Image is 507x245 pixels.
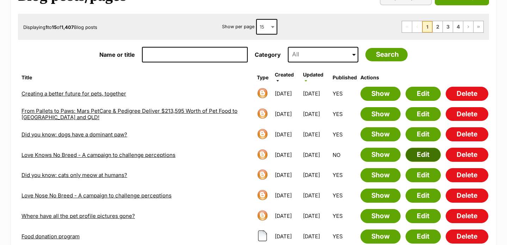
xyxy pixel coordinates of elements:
a: Edit [406,209,441,223]
td: NO [330,145,360,165]
strong: 1,407 [61,24,74,30]
a: Show [360,87,401,101]
td: [DATE] [300,104,329,124]
a: Delete [446,189,488,203]
td: YES [330,206,360,226]
a: Show [360,229,401,244]
a: Show [360,189,401,203]
a: Edit [406,148,441,162]
td: [DATE] [300,186,329,206]
span: First page [402,21,412,32]
a: Edit [406,87,441,101]
a: Where have all the pet profile pictures gone? [21,213,135,219]
th: Published [330,72,360,83]
img: blog-icon-602535998e1b9af7d3fbb337315d32493adccdcdd5913876e2c9cc7040b7a11a.png [257,87,268,99]
img: blog-icon-602535998e1b9af7d3fbb337315d32493adccdcdd5913876e2c9cc7040b7a11a.png [257,108,268,119]
td: [DATE] [272,124,299,144]
td: [DATE] [272,104,299,124]
img: page-8cf7a5289f02e0c2b5f8dc5de0237df17cfcfa729664cde18d3315915f9bc964.png [257,230,268,241]
td: [DATE] [272,206,299,226]
a: Love Knows No Breed - A campaign to challenge perceptions [21,152,175,158]
label: Show per page [222,24,254,29]
td: [DATE] [300,145,329,165]
td: YES [330,124,360,144]
label: Name or title [99,51,135,58]
a: Delete [446,229,488,244]
a: Delete [446,127,488,141]
a: From Pallets to Paws: Mars PetCare & Pedigree Deliver $213,595 Worth of Pet Food to [GEOGRAPHIC_D... [21,108,237,120]
span: 15 [257,22,271,32]
a: Creating a better future for pets, together [21,90,126,97]
td: [DATE] [300,206,329,226]
td: [DATE] [300,84,329,104]
td: [DATE] [300,124,329,144]
a: Delete [446,209,488,223]
a: Page 4 [453,21,463,32]
a: Delete [446,148,488,162]
strong: 15 [52,24,57,30]
a: Delete [446,107,488,121]
a: Updated [303,72,323,83]
span: Previous page [412,21,422,32]
a: Delete [446,87,488,101]
a: Edit [406,127,441,141]
th: Actions [360,72,488,83]
a: Created [275,72,294,83]
span: Updated [303,72,323,78]
a: Edit [406,168,441,182]
td: [DATE] [272,165,299,185]
a: Show [360,209,401,223]
a: Next page [463,21,473,32]
img: blog-icon-602535998e1b9af7d3fbb337315d32493adccdcdd5913876e2c9cc7040b7a11a.png [257,149,268,160]
span: 15 [256,19,277,35]
td: [DATE] [272,186,299,206]
a: Show [360,168,401,182]
a: Food donation program [21,233,80,240]
a: Did you know: cats only meow at humans? [21,172,127,178]
td: YES [330,186,360,206]
strong: 1 [45,24,48,30]
a: Edit [406,107,441,121]
img: blog-icon-602535998e1b9af7d3fbb337315d32493adccdcdd5913876e2c9cc7040b7a11a.png [257,210,268,221]
input: Search [365,48,408,61]
a: Last page [474,21,483,32]
input: All [288,47,358,62]
th: Title [19,72,253,83]
label: Category [255,51,281,58]
span: Displaying to of Blog posts [23,24,97,30]
td: YES [330,104,360,124]
a: Delete [446,168,488,182]
td: YES [330,84,360,104]
a: Edit [406,189,441,203]
td: [DATE] [272,84,299,104]
a: Did you know: dogs have a dominant paw? [21,131,127,138]
span: Created [275,72,294,78]
td: YES [330,165,360,185]
img: blog-icon-602535998e1b9af7d3fbb337315d32493adccdcdd5913876e2c9cc7040b7a11a.png [257,128,268,140]
a: Page 3 [443,21,453,32]
a: Show [360,107,401,121]
a: Show [360,148,401,162]
span: Page 1 [422,21,432,32]
img: blog-icon-602535998e1b9af7d3fbb337315d32493adccdcdd5913876e2c9cc7040b7a11a.png [257,169,268,180]
th: Type [254,72,271,83]
td: [DATE] [272,145,299,165]
a: Page 2 [433,21,443,32]
td: [DATE] [300,165,329,185]
nav: Pagination [402,21,484,33]
a: Show [360,127,401,141]
a: Edit [406,229,441,244]
img: blog-icon-602535998e1b9af7d3fbb337315d32493adccdcdd5913876e2c9cc7040b7a11a.png [257,189,268,201]
a: Love Nose No Breed - A campaign to challenge perceptions [21,192,172,199]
